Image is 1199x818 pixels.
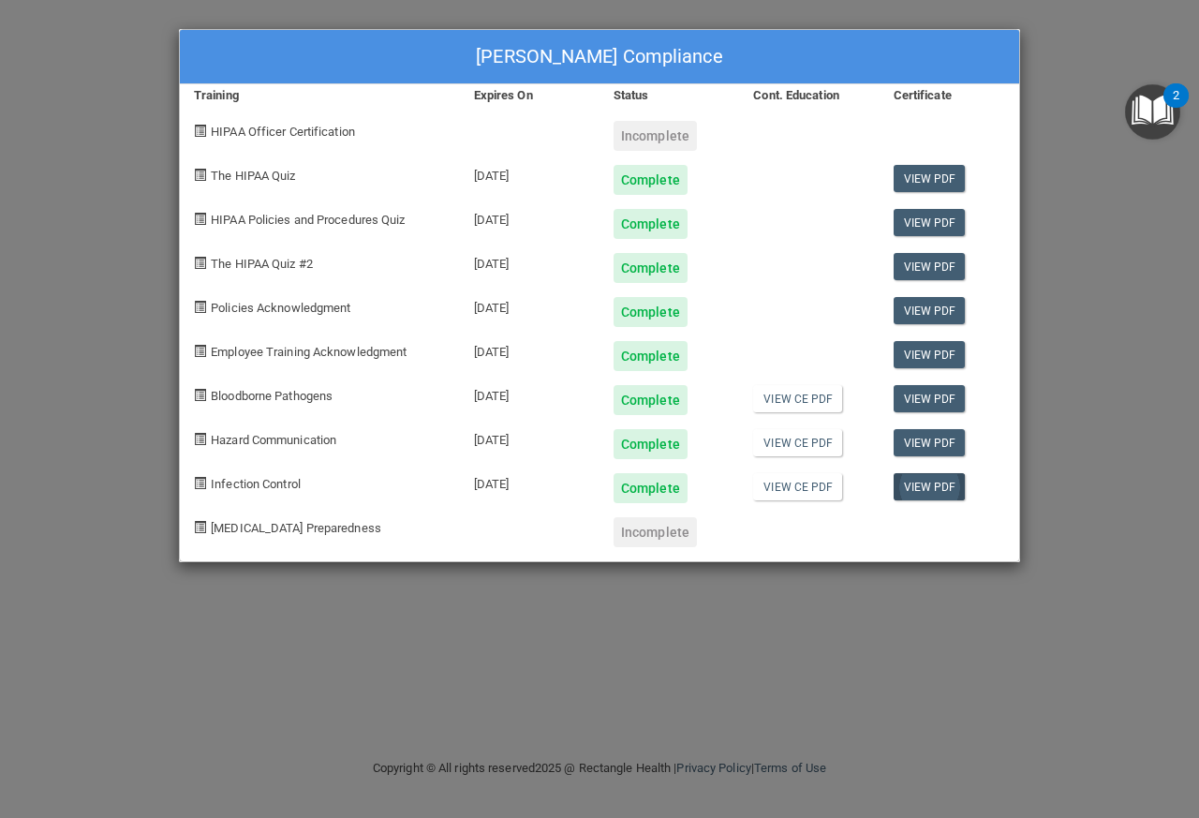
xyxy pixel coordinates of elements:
span: The HIPAA Quiz #2 [211,257,313,271]
div: Incomplete [614,121,697,151]
a: View PDF [894,165,966,192]
div: Status [599,84,739,107]
div: [DATE] [460,371,599,415]
span: Hazard Communication [211,433,336,447]
a: View PDF [894,297,966,324]
a: View PDF [894,473,966,500]
div: [DATE] [460,459,599,503]
span: The HIPAA Quiz [211,169,295,183]
div: [DATE] [460,283,599,327]
div: 2 [1173,96,1179,120]
div: Complete [614,297,688,327]
div: [DATE] [460,151,599,195]
span: Employee Training Acknowledgment [211,345,407,359]
a: View CE PDF [753,473,842,500]
div: [DATE] [460,239,599,283]
span: Policies Acknowledgment [211,301,350,315]
div: Incomplete [614,517,697,547]
div: Complete [614,165,688,195]
div: [DATE] [460,327,599,371]
div: Complete [614,429,688,459]
a: View PDF [894,253,966,280]
div: Certificate [880,84,1019,107]
div: [DATE] [460,195,599,239]
div: Complete [614,253,688,283]
a: View PDF [894,209,966,236]
div: [DATE] [460,415,599,459]
a: View PDF [894,429,966,456]
div: [PERSON_NAME] Compliance [180,30,1019,84]
span: [MEDICAL_DATA] Preparedness [211,521,381,535]
div: Expires On [460,84,599,107]
span: Infection Control [211,477,301,491]
button: Open Resource Center, 2 new notifications [1125,84,1180,140]
div: Complete [614,209,688,239]
a: View CE PDF [753,385,842,412]
div: Complete [614,341,688,371]
div: Complete [614,385,688,415]
a: View CE PDF [753,429,842,456]
div: Training [180,84,460,107]
span: Bloodborne Pathogens [211,389,333,403]
span: HIPAA Policies and Procedures Quiz [211,213,405,227]
div: Cont. Education [739,84,879,107]
a: View PDF [894,385,966,412]
span: HIPAA Officer Certification [211,125,355,139]
a: View PDF [894,341,966,368]
div: Complete [614,473,688,503]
